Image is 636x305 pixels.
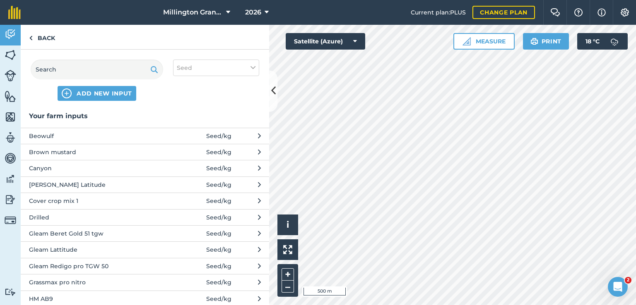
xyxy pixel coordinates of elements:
button: Drilled Seed/kg [21,209,269,225]
span: Cover crop mix 1 [29,196,164,205]
span: ADD NEW INPUT [77,89,132,98]
span: Seed / kg [206,213,231,222]
a: Back [21,25,63,49]
span: Seed / kg [206,131,231,141]
img: svg+xml;base64,PHN2ZyB4bWxucz0iaHR0cDovL3d3dy53My5vcmcvMjAwMC9zdmciIHdpZHRoPSIxNyIgaGVpZ2h0PSIxNy... [597,7,606,17]
span: i [287,219,289,230]
button: Satellite (Azure) [286,33,365,50]
img: svg+xml;base64,PHN2ZyB4bWxucz0iaHR0cDovL3d3dy53My5vcmcvMjAwMC9zdmciIHdpZHRoPSIxOSIgaGVpZ2h0PSIyNC... [150,64,158,74]
span: Beowulf [29,131,164,141]
span: 2 [625,277,631,284]
span: Grassmax pro nitro [29,278,164,287]
img: Two speech bubbles overlapping with the left bubble in the forefront [550,8,560,17]
button: Print [523,33,569,50]
span: Millington Grange [163,7,223,17]
span: Seed / kg [206,229,231,238]
span: Seed [177,63,192,72]
button: – [282,281,294,293]
img: svg+xml;base64,PD94bWwgdmVyc2lvbj0iMS4wIiBlbmNvZGluZz0idXRmLTgiPz4KPCEtLSBHZW5lcmF0b3I6IEFkb2JlIE... [5,28,16,41]
img: Four arrows, one pointing top left, one top right, one bottom right and the last bottom left [283,245,292,254]
img: fieldmargin Logo [8,6,21,19]
img: svg+xml;base64,PD94bWwgdmVyc2lvbj0iMS4wIiBlbmNvZGluZz0idXRmLTgiPz4KPCEtLSBHZW5lcmF0b3I6IEFkb2JlIE... [5,288,16,296]
img: svg+xml;base64,PHN2ZyB4bWxucz0iaHR0cDovL3d3dy53My5vcmcvMjAwMC9zdmciIHdpZHRoPSI1NiIgaGVpZ2h0PSI2MC... [5,111,16,123]
img: A question mark icon [573,8,583,17]
img: svg+xml;base64,PHN2ZyB4bWxucz0iaHR0cDovL3d3dy53My5vcmcvMjAwMC9zdmciIHdpZHRoPSI1NiIgaGVpZ2h0PSI2MC... [5,90,16,102]
span: Seed / kg [206,180,231,189]
button: Canyon Seed/kg [21,160,269,176]
img: svg+xml;base64,PD94bWwgdmVyc2lvbj0iMS4wIiBlbmNvZGluZz0idXRmLTgiPz4KPCEtLSBHZW5lcmF0b3I6IEFkb2JlIE... [5,173,16,185]
img: svg+xml;base64,PHN2ZyB4bWxucz0iaHR0cDovL3d3dy53My5vcmcvMjAwMC9zdmciIHdpZHRoPSI5IiBoZWlnaHQ9IjI0Ii... [29,33,33,43]
input: Search [31,60,163,79]
button: Beowulf Seed/kg [21,128,269,144]
img: svg+xml;base64,PD94bWwgdmVyc2lvbj0iMS4wIiBlbmNvZGluZz0idXRmLTgiPz4KPCEtLSBHZW5lcmF0b3I6IEFkb2JlIE... [5,131,16,144]
span: Gleam Redigo pro TGW 50 [29,262,164,271]
span: Seed / kg [206,196,231,205]
span: Drilled [29,213,164,222]
h3: Your farm inputs [21,111,269,122]
span: HM AB9 [29,294,164,303]
img: svg+xml;base64,PD94bWwgdmVyc2lvbj0iMS4wIiBlbmNvZGluZz0idXRmLTgiPz4KPCEtLSBHZW5lcmF0b3I6IEFkb2JlIE... [606,33,623,50]
button: Gleam Redigo pro TGW 50 Seed/kg [21,258,269,274]
img: Ruler icon [463,37,471,45]
button: Cover crop mix 1 Seed/kg [21,193,269,209]
img: svg+xml;base64,PD94bWwgdmVyc2lvbj0iMS4wIiBlbmNvZGluZz0idXRmLTgiPz4KPCEtLSBHZW5lcmF0b3I6IEFkb2JlIE... [5,70,16,81]
button: [PERSON_NAME] Latitude Seed/kg [21,176,269,193]
button: 18 °C [577,33,628,50]
button: Measure [453,33,515,50]
span: 18 ° C [585,33,600,50]
button: Gleam Lattitude Seed/kg [21,241,269,257]
img: A cog icon [620,8,630,17]
span: 2026 [245,7,261,17]
span: Seed / kg [206,245,231,254]
button: ADD NEW INPUT [58,86,136,101]
img: svg+xml;base64,PHN2ZyB4bWxucz0iaHR0cDovL3d3dy53My5vcmcvMjAwMC9zdmciIHdpZHRoPSIxOSIgaGVpZ2h0PSIyNC... [530,36,538,46]
img: svg+xml;base64,PD94bWwgdmVyc2lvbj0iMS4wIiBlbmNvZGluZz0idXRmLTgiPz4KPCEtLSBHZW5lcmF0b3I6IEFkb2JlIE... [5,214,16,226]
img: svg+xml;base64,PD94bWwgdmVyc2lvbj0iMS4wIiBlbmNvZGluZz0idXRmLTgiPz4KPCEtLSBHZW5lcmF0b3I6IEFkb2JlIE... [5,152,16,164]
button: Grassmax pro nitro Seed/kg [21,274,269,290]
span: Gleam Lattitude [29,245,164,254]
button: i [277,214,298,235]
span: [PERSON_NAME] Latitude [29,180,164,189]
a: Change plan [472,6,535,19]
span: Canyon [29,164,164,173]
button: Seed [173,60,259,76]
span: Seed / kg [206,294,231,303]
button: Brown mustard Seed/kg [21,144,269,160]
iframe: Intercom live chat [608,277,628,297]
button: + [282,268,294,281]
span: Current plan : PLUS [411,8,466,17]
span: Gleam Beret Gold 51 tgw [29,229,164,238]
span: Seed / kg [206,262,231,271]
span: Seed / kg [206,148,231,157]
img: svg+xml;base64,PD94bWwgdmVyc2lvbj0iMS4wIiBlbmNvZGluZz0idXRmLTgiPz4KPCEtLSBHZW5lcmF0b3I6IEFkb2JlIE... [5,193,16,206]
span: Brown mustard [29,148,164,157]
button: Gleam Beret Gold 51 tgw Seed/kg [21,225,269,241]
img: svg+xml;base64,PHN2ZyB4bWxucz0iaHR0cDovL3d3dy53My5vcmcvMjAwMC9zdmciIHdpZHRoPSI1NiIgaGVpZ2h0PSI2MC... [5,49,16,61]
img: svg+xml;base64,PHN2ZyB4bWxucz0iaHR0cDovL3d3dy53My5vcmcvMjAwMC9zdmciIHdpZHRoPSIxNCIgaGVpZ2h0PSIyNC... [62,88,72,98]
span: Seed / kg [206,164,231,173]
span: Seed / kg [206,278,231,287]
